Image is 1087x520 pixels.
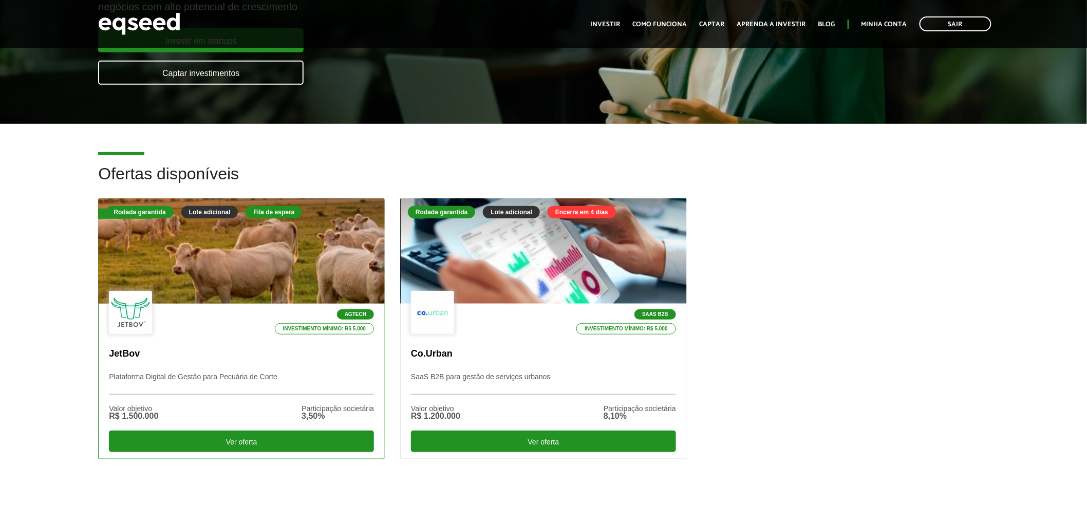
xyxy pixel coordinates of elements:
p: SaaS B2B para gestão de serviços urbanos [411,373,676,395]
a: Captar investimentos [98,61,304,85]
div: Ver oferta [411,431,676,452]
a: Investir [591,21,621,28]
div: Ver oferta [109,431,374,452]
p: Investimento mínimo: R$ 5.000 [576,323,676,335]
div: Valor objetivo [109,405,158,412]
a: Rodada garantida Lote adicional Encerra em 4 dias SaaS B2B Investimento mínimo: R$ 5.000 Co.Urban... [400,198,687,459]
p: JetBov [109,348,374,360]
a: Aprenda a investir [737,21,806,28]
h2: Ofertas disponíveis [98,165,988,198]
div: Encerra em 4 dias [548,206,616,218]
a: Como funciona [633,21,687,28]
div: Lote adicional [483,206,540,218]
a: Sair [920,16,991,31]
div: Participação societária [604,405,676,412]
div: Rodada garantida [408,206,475,218]
p: Investimento mínimo: R$ 5.000 [275,323,374,335]
div: Fila de espera [98,209,156,219]
div: Participação societária [302,405,374,412]
div: 3,50% [302,412,374,420]
div: R$ 1.500.000 [109,412,158,420]
img: EqSeed [98,10,180,38]
div: Lote adicional [181,206,238,218]
a: Captar [700,21,725,28]
p: Agtech [337,309,374,320]
div: Valor objetivo [411,405,460,412]
p: SaaS B2B [634,309,676,320]
p: Plataforma Digital de Gestão para Pecuária de Corte [109,373,374,395]
div: Rodada garantida [106,206,173,218]
div: 8,10% [604,412,676,420]
div: Fila de espera [246,206,302,218]
a: Blog [818,21,835,28]
p: Co.Urban [411,348,676,360]
a: Fila de espera Rodada garantida Lote adicional Fila de espera Agtech Investimento mínimo: R$ 5.00... [98,198,385,459]
a: Minha conta [861,21,907,28]
div: R$ 1.200.000 [411,412,460,420]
